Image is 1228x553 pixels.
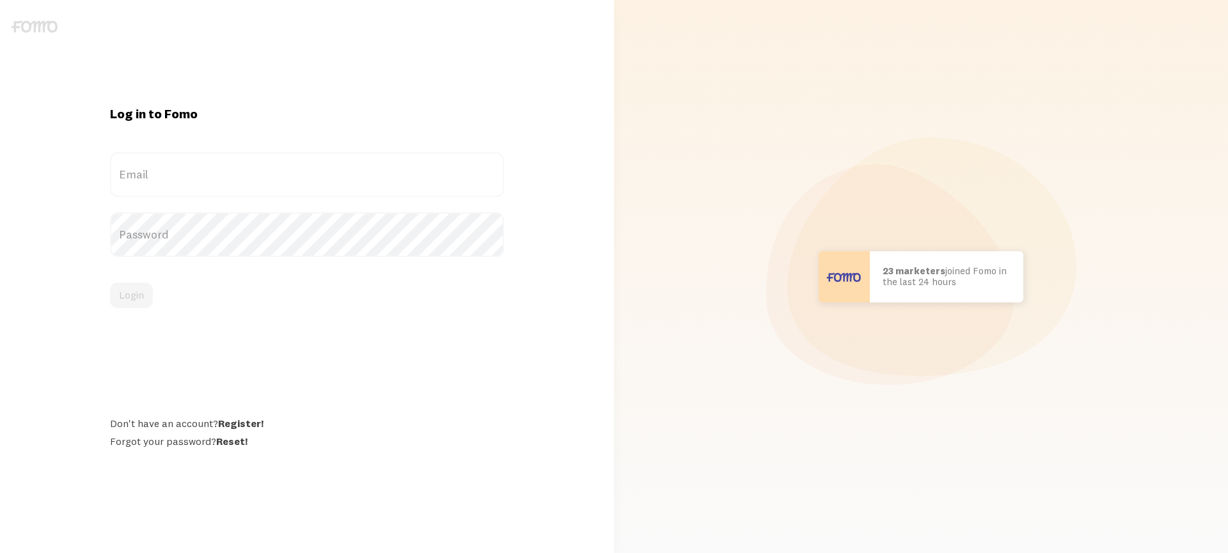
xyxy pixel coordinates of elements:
[819,251,870,302] img: User avatar
[218,417,264,430] a: Register!
[110,152,504,197] label: Email
[110,417,504,430] div: Don't have an account?
[110,212,504,257] label: Password
[110,435,504,448] div: Forgot your password?
[12,20,58,33] img: fomo-logo-gray-b99e0e8ada9f9040e2984d0d95b3b12da0074ffd48d1e5cb62ac37fc77b0b268.svg
[883,265,945,277] b: 23 marketers
[110,105,504,122] h1: Log in to Fomo
[216,435,248,448] a: Reset!
[883,266,1011,287] p: joined Fomo in the last 24 hours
